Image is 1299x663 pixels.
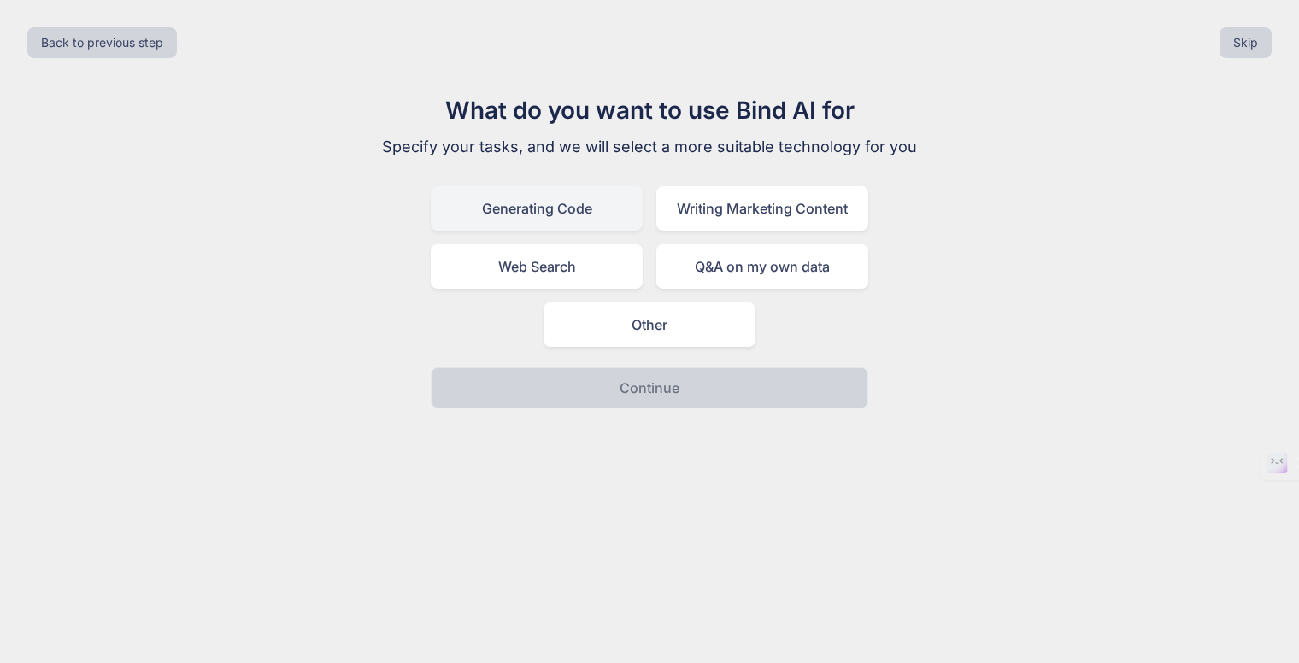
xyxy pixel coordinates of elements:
h1: What do you want to use Bind AI for [362,92,937,128]
div: Web Search [431,244,643,289]
p: Continue [620,378,679,398]
div: Generating Code [431,186,643,231]
div: Writing Marketing Content [656,186,868,231]
button: Skip [1220,27,1272,58]
p: Specify your tasks, and we will select a more suitable technology for you [362,135,937,159]
div: Other [544,302,755,347]
button: Continue [431,367,868,408]
button: Back to previous step [27,27,177,58]
div: Q&A on my own data [656,244,868,289]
